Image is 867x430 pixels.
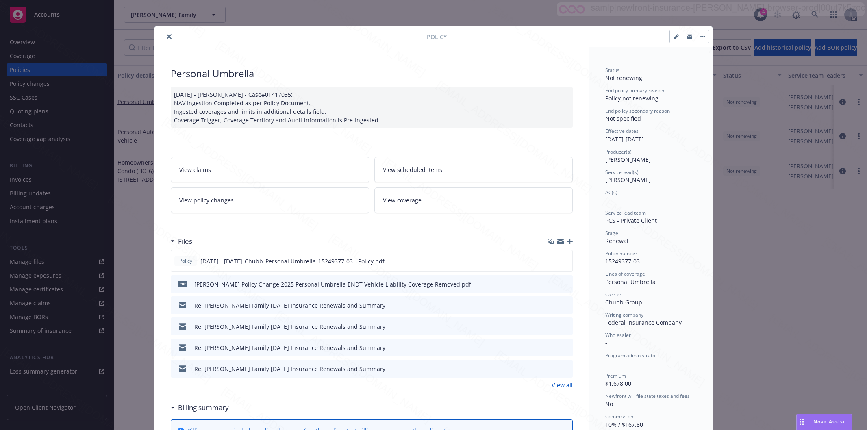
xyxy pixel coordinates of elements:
span: [PERSON_NAME] [605,176,651,184]
span: Wholesaler [605,332,631,339]
div: Re: [PERSON_NAME] Family [DATE] Insurance Renewals and Summary [194,365,385,373]
a: View claims [171,157,369,182]
span: Policy [178,257,194,265]
span: - [605,359,607,367]
span: Policy not renewing [605,94,658,102]
span: Not renewing [605,74,642,82]
h3: Files [178,236,192,247]
span: pdf [178,281,187,287]
span: End policy primary reason [605,87,664,94]
span: Newfront will file state taxes and fees [605,393,690,400]
span: View policy changes [179,196,234,204]
span: Commission [605,413,633,420]
h3: Billing summary [178,402,229,413]
span: View claims [179,165,211,174]
button: download file [549,257,555,265]
span: Premium [605,372,626,379]
div: [PERSON_NAME] Policy Change 2025 Personal Umbrella ENDT Vehicle Liability Coverage Removed.pdf [194,280,471,289]
div: Files [171,236,192,247]
span: Effective dates [605,128,639,135]
div: [DATE] - [PERSON_NAME] - Case#01417035: NAV Ingestion Completed as per Policy Document. Ingested ... [171,87,573,128]
div: Personal Umbrella [171,67,573,80]
span: [DATE] - [DATE]_Chubb_Personal Umbrella_15249377-03 - Policy.pdf [200,257,385,265]
span: Producer(s) [605,148,632,155]
span: Renewal [605,237,628,245]
span: Service lead team [605,209,646,216]
button: preview file [562,365,569,373]
span: - [605,196,607,204]
button: preview file [562,322,569,331]
span: Lines of coverage [605,270,645,277]
span: Personal Umbrella [605,278,656,286]
span: 10% / $167.80 [605,421,643,428]
a: View all [552,381,573,389]
span: Stage [605,230,618,237]
div: Billing summary [171,402,229,413]
span: 15249377-03 [605,257,640,265]
button: download file [549,280,556,289]
button: download file [549,301,556,310]
button: close [164,32,174,41]
div: Drag to move [797,414,807,430]
a: View coverage [374,187,573,213]
button: preview file [562,257,569,265]
a: View scheduled items [374,157,573,182]
div: Re: [PERSON_NAME] Family [DATE] Insurance Renewals and Summary [194,301,385,310]
button: download file [549,343,556,352]
button: download file [549,365,556,373]
span: Policy [427,33,447,41]
span: [PERSON_NAME] [605,156,651,163]
span: Status [605,67,619,74]
span: No [605,400,613,408]
span: - [605,339,607,347]
span: View coverage [383,196,422,204]
button: Nova Assist [796,414,852,430]
span: Nova Assist [813,418,845,425]
span: $1,678.00 [605,380,631,387]
span: End policy secondary reason [605,107,670,114]
span: Federal Insurance Company [605,319,682,326]
a: View policy changes [171,187,369,213]
div: Re: [PERSON_NAME] Family [DATE] Insurance Renewals and Summary [194,322,385,331]
span: PCS - Private Client [605,217,657,224]
span: AC(s) [605,189,617,196]
span: Service lead(s) [605,169,639,176]
button: preview file [562,280,569,289]
span: View scheduled items [383,165,442,174]
div: [DATE] - [DATE] [605,128,696,143]
button: preview file [562,301,569,310]
span: Writing company [605,311,643,318]
span: Policy number [605,250,637,257]
button: preview file [562,343,569,352]
button: download file [549,322,556,331]
span: Program administrator [605,352,657,359]
div: Re: [PERSON_NAME] Family [DATE] Insurance Renewals and Summary [194,343,385,352]
span: Carrier [605,291,621,298]
span: Chubb Group [605,298,642,306]
span: Not specified [605,115,641,122]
